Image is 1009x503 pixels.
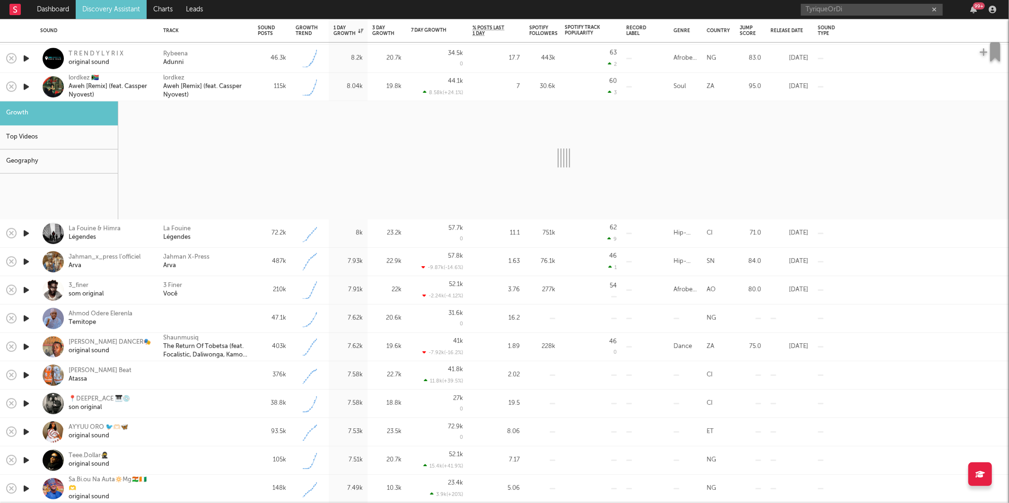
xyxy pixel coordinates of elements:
div: 0 [460,435,463,440]
div: 47.1k [258,313,286,324]
div: 38.8k [258,398,286,409]
div: 115k [258,81,286,93]
div: Spotify Followers [529,25,558,36]
div: Ahmod Odere Elerenla [69,310,132,319]
a: La Fouine [163,225,191,234]
div: 0 [614,350,617,355]
div: lordkez 🇿🇦 [69,74,151,83]
div: AO [707,285,716,296]
div: SN [707,256,715,268]
div: T R E N D Y L Y R I X [69,50,123,59]
div: 60 [609,78,617,84]
a: 3 Finer [163,282,182,290]
div: 0 [460,61,463,67]
div: 71.0 [740,228,761,239]
div: 1 Day Growth [333,25,363,36]
div: 63 [610,50,617,56]
div: Genre [674,28,690,34]
div: Record Label [626,25,650,36]
a: [PERSON_NAME] DANCER🎭original sound [69,338,151,356]
div: Jahman X-Press [163,253,210,262]
a: Teee.Dollar🥷original sound [69,452,109,469]
div: [DATE] [771,81,808,93]
div: Release Date [771,28,804,34]
div: Teee.Dollar🥷 [69,452,109,460]
div: 210k [258,285,286,296]
div: 228k [529,341,555,353]
div: ZA [707,81,714,93]
div: 84.0 [740,256,761,268]
div: Atassa [69,375,132,384]
div: 8k [333,228,363,239]
div: Aweh [Remix] (feat. Cassper Nyovest) [163,83,248,100]
div: 23.5k [372,426,402,438]
div: 30.6k [529,81,555,93]
div: Country [707,28,730,34]
div: 62 [610,225,617,231]
div: [DATE] [771,256,808,268]
div: 46 [609,338,617,345]
div: 7.58k [333,398,363,409]
a: Légendes [163,234,191,242]
div: 93.5k [258,426,286,438]
a: La Fouine & HimraLégendes [69,225,121,242]
div: Jahman_x_press l’officiel [69,253,140,262]
div: 1.89 [473,341,520,353]
div: 7.62k [333,313,363,324]
div: 72.9k [448,424,463,430]
div: 52.1k [449,281,463,287]
div: 16.2 [473,313,520,324]
div: 57.7k [448,225,463,231]
div: 22k [372,285,402,296]
div: 751k [529,228,555,239]
div: NG [707,53,716,64]
div: 3_finer [69,282,104,290]
div: Temitope [69,319,132,327]
div: NG [707,313,716,324]
span: % Posts Last 1 Day [473,25,506,36]
div: 7.53k [333,426,363,438]
a: [PERSON_NAME] BeatAtassa [69,367,132,384]
div: 376k [258,370,286,381]
div: 19.8k [372,81,402,93]
div: 403k [258,341,286,353]
a: Shaunmusiq [163,334,199,343]
div: 20.6k [372,313,402,324]
div: lordkez [163,74,184,83]
div: 0 [460,236,463,242]
a: The Return Of Tobetsa (feat. Focalistic, Daliwonga, Kamo Mphela, Mbali The Real, BoiBizza, Stompi... [163,343,248,360]
button: 99+ [970,6,977,13]
div: 19.5 [473,398,520,409]
div: ET [707,426,714,438]
div: Track [163,28,244,34]
div: 95.0 [740,81,761,93]
div: AYYUU ORO 🐦🫶🏻🦋 [69,424,128,432]
div: 11.1 [473,228,520,239]
div: 3 Day Growth [372,25,395,36]
div: 20.7k [372,455,402,466]
div: original sound [69,59,123,67]
div: Afrobeats [674,53,697,64]
div: 80.0 [740,285,761,296]
div: CI [707,228,713,239]
div: 8.06 [473,426,520,438]
a: 📍DEEPER_ACE 🎹💿son original [69,395,130,412]
a: Você [163,290,177,299]
div: 3.76 [473,285,520,296]
div: 75.0 [740,341,761,353]
a: Arva [163,262,176,270]
div: 2.02 [473,370,520,381]
div: original sound [69,347,151,356]
div: 3 [608,89,617,95]
div: [PERSON_NAME] DANCER🎭 [69,338,151,347]
div: 41.8k [448,366,463,373]
a: Rybeena [163,50,188,59]
div: [DATE] [771,341,808,353]
div: Jump Score [740,25,756,36]
div: 76.1k [529,256,555,268]
div: 105k [258,455,286,466]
